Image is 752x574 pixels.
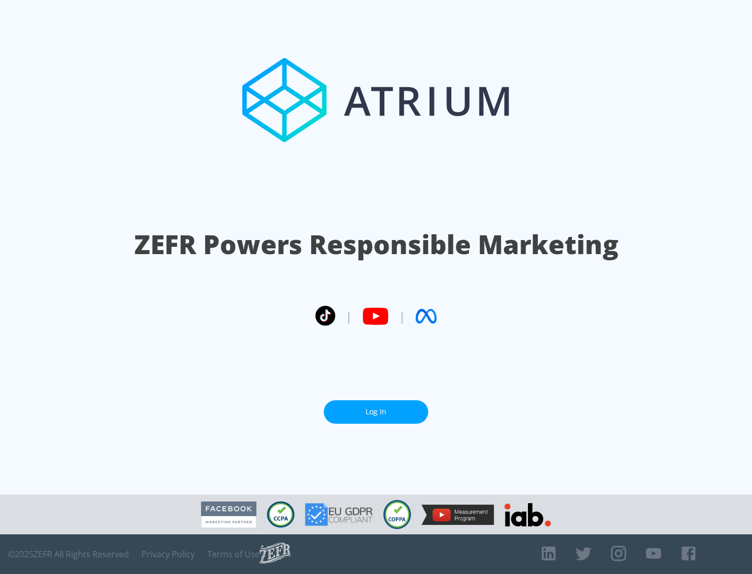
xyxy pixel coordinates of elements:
a: Terms of Use [207,549,260,559]
img: CCPA Compliant [267,501,295,528]
h1: ZEFR Powers Responsible Marketing [134,226,618,262]
a: Log In [324,400,428,424]
img: COPPA Compliant [383,500,411,529]
img: IAB [504,503,551,527]
span: | [346,308,352,324]
span: © 2025 ZEFR All Rights Reserved [8,549,129,559]
span: | [399,308,405,324]
a: Privacy Policy [142,549,195,559]
img: Facebook Marketing Partner [201,501,256,528]
img: GDPR Compliant [305,503,373,526]
img: YouTube Measurement Program [421,505,494,525]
